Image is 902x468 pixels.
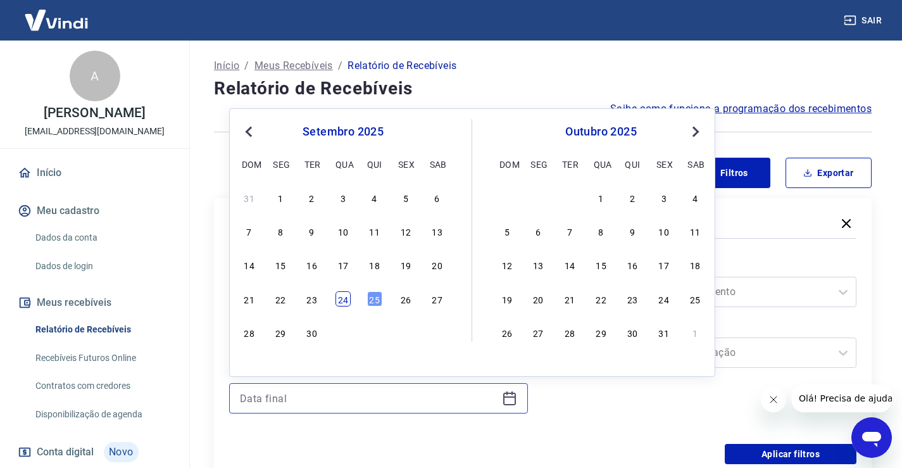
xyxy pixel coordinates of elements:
a: Dados da conta [30,225,174,251]
a: Relatório de Recebíveis [30,317,174,343]
p: Relatório de Recebíveis [348,58,456,73]
span: Olá! Precisa de ajuda? [8,9,106,19]
a: Contratos com credores [30,373,174,399]
div: Choose terça-feira, 14 de outubro de 2025 [562,257,577,272]
div: Choose domingo, 28 de setembro de 2025 [242,325,257,340]
a: Conta digitalNovo [15,437,174,467]
div: qui [625,156,640,172]
div: Choose domingo, 7 de setembro de 2025 [242,224,257,239]
div: Choose sábado, 4 de outubro de 2025 [687,190,703,205]
div: Choose terça-feira, 28 de outubro de 2025 [562,325,577,340]
div: Choose quarta-feira, 24 de setembro de 2025 [335,291,351,307]
div: Choose quarta-feira, 1 de outubro de 2025 [335,325,351,340]
div: Choose sábado, 13 de setembro de 2025 [430,224,445,239]
button: Aplicar filtros [725,444,856,464]
div: Choose domingo, 12 de outubro de 2025 [499,257,515,272]
div: seg [273,156,288,172]
div: sex [656,156,672,172]
div: A [70,51,120,101]
button: Previous Month [241,124,256,139]
input: Data final [240,389,497,408]
div: sex [398,156,413,172]
div: Choose sábado, 4 de outubro de 2025 [430,325,445,340]
div: Choose segunda-feira, 6 de outubro de 2025 [530,224,546,239]
iframe: Mensagem da empresa [791,384,892,412]
div: Choose sexta-feira, 12 de setembro de 2025 [398,224,413,239]
div: dom [499,156,515,172]
div: Choose sábado, 6 de setembro de 2025 [430,190,445,205]
div: Choose quinta-feira, 2 de outubro de 2025 [625,190,640,205]
div: Choose segunda-feira, 29 de setembro de 2025 [273,325,288,340]
a: Saiba como funciona a programação dos recebimentos [610,101,872,117]
p: / [244,58,249,73]
div: Choose terça-feira, 9 de setembro de 2025 [304,224,320,239]
a: Recebíveis Futuros Online [30,345,174,371]
div: Choose domingo, 31 de agosto de 2025 [242,190,257,205]
a: Dados de login [30,253,174,279]
div: Choose quinta-feira, 16 de outubro de 2025 [625,257,640,272]
div: qua [335,156,351,172]
p: [PERSON_NAME] [44,106,145,120]
div: Choose segunda-feira, 29 de setembro de 2025 [530,190,546,205]
iframe: Botão para abrir a janela de mensagens [851,417,892,458]
div: Choose sábado, 1 de novembro de 2025 [687,325,703,340]
div: qua [594,156,609,172]
div: Choose sexta-feira, 17 de outubro de 2025 [656,257,672,272]
a: Início [15,159,174,187]
a: Disponibilização de agenda [30,402,174,427]
div: Choose sexta-feira, 5 de setembro de 2025 [398,190,413,205]
div: seg [530,156,546,172]
button: Next Month [688,124,703,139]
div: Choose quarta-feira, 17 de setembro de 2025 [335,257,351,272]
div: Choose sexta-feira, 3 de outubro de 2025 [398,325,413,340]
button: Meu cadastro [15,197,174,225]
div: Choose terça-feira, 21 de outubro de 2025 [562,291,577,307]
div: sab [687,156,703,172]
div: qui [367,156,382,172]
p: Meus Recebíveis [254,58,333,73]
div: dom [242,156,257,172]
div: month 2025-10 [498,188,705,341]
div: Choose quarta-feira, 3 de setembro de 2025 [335,190,351,205]
p: [EMAIL_ADDRESS][DOMAIN_NAME] [25,125,165,138]
div: Choose sexta-feira, 24 de outubro de 2025 [656,291,672,307]
div: Choose quarta-feira, 29 de outubro de 2025 [594,325,609,340]
div: Choose segunda-feira, 8 de setembro de 2025 [273,224,288,239]
h4: Relatório de Recebíveis [214,76,872,101]
div: Choose quinta-feira, 25 de setembro de 2025 [367,291,382,307]
div: Choose domingo, 26 de outubro de 2025 [499,325,515,340]
div: Choose sábado, 27 de setembro de 2025 [430,291,445,307]
div: Choose terça-feira, 2 de setembro de 2025 [304,190,320,205]
div: setembro 2025 [240,124,446,139]
a: Início [214,58,239,73]
button: Sair [841,9,887,32]
div: Choose sexta-feira, 3 de outubro de 2025 [656,190,672,205]
div: Choose quarta-feira, 15 de outubro de 2025 [594,257,609,272]
div: ter [562,156,577,172]
div: Choose segunda-feira, 20 de outubro de 2025 [530,291,546,307]
div: Choose domingo, 21 de setembro de 2025 [242,291,257,307]
div: Choose sexta-feira, 31 de outubro de 2025 [656,325,672,340]
span: Conta digital [37,443,94,461]
div: Choose domingo, 28 de setembro de 2025 [499,190,515,205]
div: Choose sexta-feira, 19 de setembro de 2025 [398,257,413,272]
div: sab [430,156,445,172]
iframe: Fechar mensagem [761,387,786,412]
div: Choose quinta-feira, 2 de outubro de 2025 [367,325,382,340]
div: Choose quarta-feira, 22 de outubro de 2025 [594,291,609,307]
img: Vindi [15,1,97,39]
div: Choose sábado, 11 de outubro de 2025 [687,224,703,239]
div: Choose quinta-feira, 4 de setembro de 2025 [367,190,382,205]
div: Choose quinta-feira, 9 de outubro de 2025 [625,224,640,239]
div: Choose segunda-feira, 15 de setembro de 2025 [273,257,288,272]
div: Choose quarta-feira, 8 de outubro de 2025 [594,224,609,239]
button: Exportar [786,158,872,188]
div: Choose segunda-feira, 1 de setembro de 2025 [273,190,288,205]
div: Choose segunda-feira, 22 de setembro de 2025 [273,291,288,307]
button: Meus recebíveis [15,289,174,317]
div: Choose quarta-feira, 10 de setembro de 2025 [335,224,351,239]
div: Choose terça-feira, 16 de setembro de 2025 [304,257,320,272]
div: Choose segunda-feira, 13 de outubro de 2025 [530,257,546,272]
